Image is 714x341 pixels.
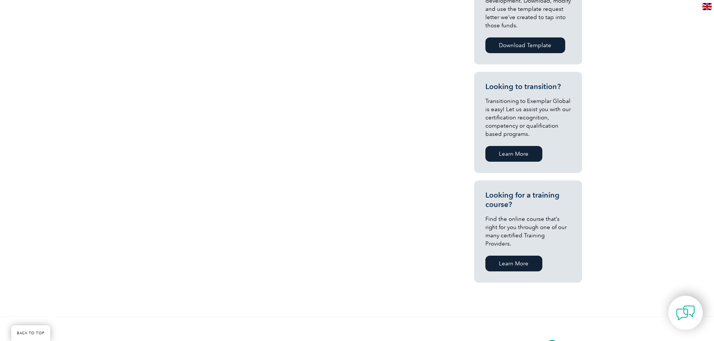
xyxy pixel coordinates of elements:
a: Learn More [485,256,542,271]
a: Download Template [485,37,565,53]
img: contact-chat.png [676,304,695,322]
p: Find the online course that’s right for you through one of our many certified Training Providers. [485,215,571,248]
a: Learn More [485,146,542,162]
a: BACK TO TOP [11,325,50,341]
h3: Looking for a training course? [485,191,571,209]
p: Transitioning to Exemplar Global is easy! Let us assist you with our certification recognition, c... [485,97,571,138]
h3: Looking to transition? [485,82,571,91]
img: en [702,3,712,10]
